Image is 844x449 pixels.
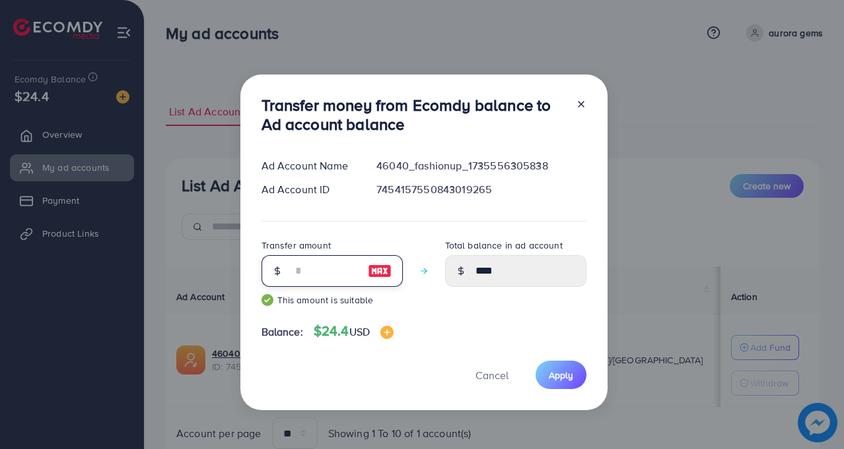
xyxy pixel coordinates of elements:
div: 46040_fashionup_1735556305838 [366,158,596,173]
button: Apply [536,361,586,389]
label: Transfer amount [262,239,331,252]
h3: Transfer money from Ecomdy balance to Ad account balance [262,96,565,134]
span: Apply [549,369,573,382]
span: Cancel [475,368,509,382]
img: image [368,263,392,279]
h4: $24.4 [314,323,394,340]
img: guide [262,294,273,306]
small: This amount is suitable [262,293,403,307]
div: Ad Account Name [251,158,367,173]
span: USD [349,324,370,339]
div: 7454157550843019265 [366,182,596,197]
label: Total balance in ad account [445,239,563,252]
img: image [380,326,394,339]
span: Balance: [262,324,303,340]
div: Ad Account ID [251,182,367,197]
button: Cancel [459,361,525,389]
